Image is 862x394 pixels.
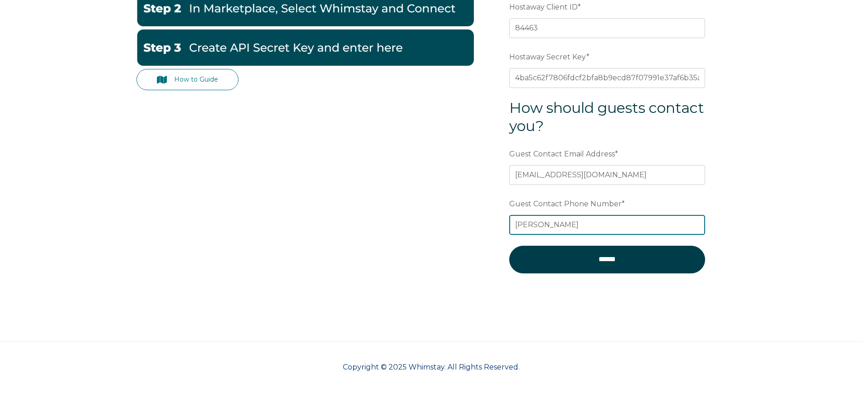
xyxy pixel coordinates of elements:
span: Guest Contact Email Address [509,147,615,161]
p: Copyright © 2025 Whimstay. All Rights Reserved. [136,362,726,373]
span: Hostaway Secret Key [509,50,586,64]
span: How should guests contact you? [509,99,704,135]
span: Guest Contact Phone Number [509,197,622,211]
a: How to Guide [136,69,239,90]
img: Hostaway3-1 [136,29,474,66]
